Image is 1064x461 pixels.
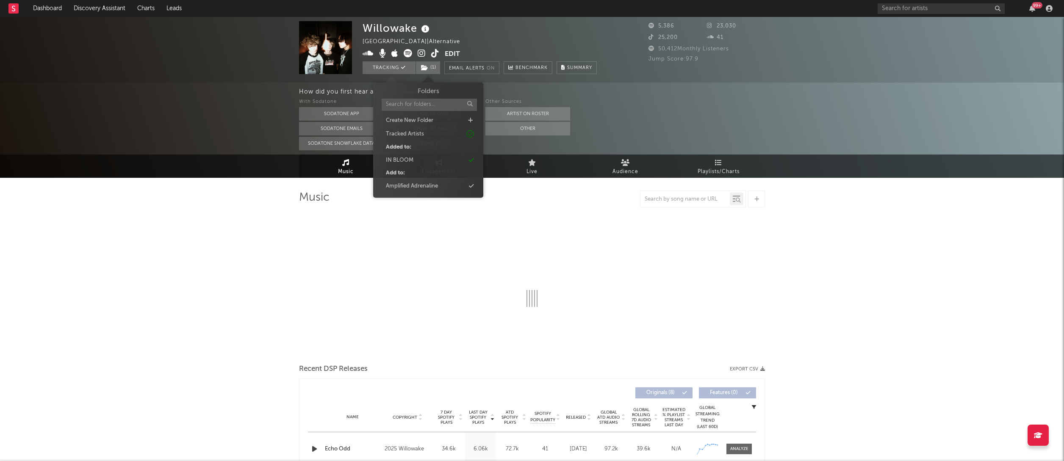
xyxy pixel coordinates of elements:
[640,196,730,203] input: Search by song name or URL
[672,155,765,178] a: Playlists/Charts
[382,99,477,111] input: Search for folders...
[629,407,653,428] span: Global Rolling 7D Audio Streams
[579,155,672,178] a: Audience
[467,445,494,453] div: 6.06k
[363,61,416,74] button: Tracking
[567,66,592,70] span: Summary
[629,445,658,453] div: 39.6k
[707,35,723,40] span: 41
[485,107,570,121] button: Artist on Roster
[435,445,463,453] div: 34.6k
[635,387,693,398] button: Originals(8)
[698,167,740,177] span: Playlists/Charts
[325,445,380,453] a: Echo Odd
[730,367,765,372] button: Export CSV
[662,407,685,428] span: Estimated % Playlist Streams Last Day
[299,155,392,178] a: Music
[299,364,368,374] span: Recent DSP Releases
[704,390,743,395] span: Features ( 0 )
[385,444,431,454] div: 2025 Willowake
[612,167,638,177] span: Audience
[416,61,441,74] span: ( 1 )
[386,169,405,177] div: Add to:
[487,66,495,71] em: On
[485,122,570,135] button: Other
[699,387,756,398] button: Features(0)
[386,156,413,165] div: IN BLOOM
[363,37,470,47] div: [GEOGRAPHIC_DATA] | Alternative
[386,182,438,190] div: Amplified Adrenaline
[499,410,521,425] span: ATD Spotify Plays
[878,3,1005,14] input: Search for artists
[557,61,597,74] button: Summary
[417,87,439,97] h3: Folders
[485,155,579,178] a: Live
[662,445,690,453] div: N/A
[1032,2,1042,8] div: 99 +
[648,56,698,62] span: Jump Score: 97.9
[648,35,678,40] span: 25,200
[386,130,424,138] div: Tracked Artists
[325,414,380,420] div: Name
[445,49,460,60] button: Edit
[467,410,489,425] span: Last Day Spotify Plays
[299,87,1064,97] div: How did you first hear about Willowake ?
[386,143,411,152] div: Added to:
[707,23,736,29] span: 23,030
[648,46,729,52] span: 50,412 Monthly Listeners
[499,445,526,453] div: 72.7k
[393,415,417,420] span: Copyright
[338,167,354,177] span: Music
[299,97,384,107] div: With Sodatone
[564,445,593,453] div: [DATE]
[435,410,457,425] span: 7 Day Spotify Plays
[566,415,586,420] span: Released
[504,61,552,74] a: Benchmark
[299,122,384,135] button: Sodatone Emails
[299,137,384,150] button: Sodatone Snowflake Data
[648,23,674,29] span: 5,386
[1029,5,1035,12] button: 99+
[695,405,720,430] div: Global Streaming Trend (Last 60D)
[597,445,625,453] div: 97.2k
[526,167,538,177] span: Live
[597,410,620,425] span: Global ATD Audio Streams
[641,390,680,395] span: Originals ( 8 )
[416,61,440,74] button: (1)
[530,445,560,453] div: 41
[386,116,433,125] div: Create New Folder
[530,411,555,423] span: Spotify Popularity
[444,61,499,74] button: Email AlertsOn
[363,21,432,35] div: Willowake
[515,63,548,73] span: Benchmark
[485,97,570,107] div: Other Sources
[299,107,384,121] button: Sodatone App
